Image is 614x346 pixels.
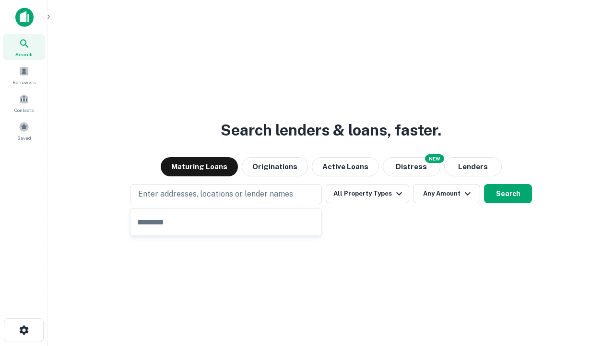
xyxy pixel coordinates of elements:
button: Active Loans [312,157,379,176]
button: Lenders [444,157,502,176]
button: Enter addresses, locations or lender names [130,184,322,204]
button: All Property Types [326,184,409,203]
span: Contacts [14,106,34,114]
p: Enter addresses, locations or lender names [138,188,293,200]
iframe: Chat Widget [566,269,614,315]
a: Borrowers [3,62,45,88]
button: Originations [242,157,308,176]
button: Search [484,184,532,203]
a: Contacts [3,90,45,116]
img: capitalize-icon.png [15,8,34,27]
button: Maturing Loans [161,157,238,176]
span: Saved [17,134,31,142]
span: Search [15,50,33,58]
button: Search distressed loans with lien and other non-mortgage details. [383,157,440,176]
a: Search [3,34,45,60]
span: Borrowers [12,78,35,86]
h3: Search lenders & loans, faster. [221,119,441,142]
a: Saved [3,118,45,144]
div: NEW [425,154,444,163]
button: Any Amount [413,184,480,203]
